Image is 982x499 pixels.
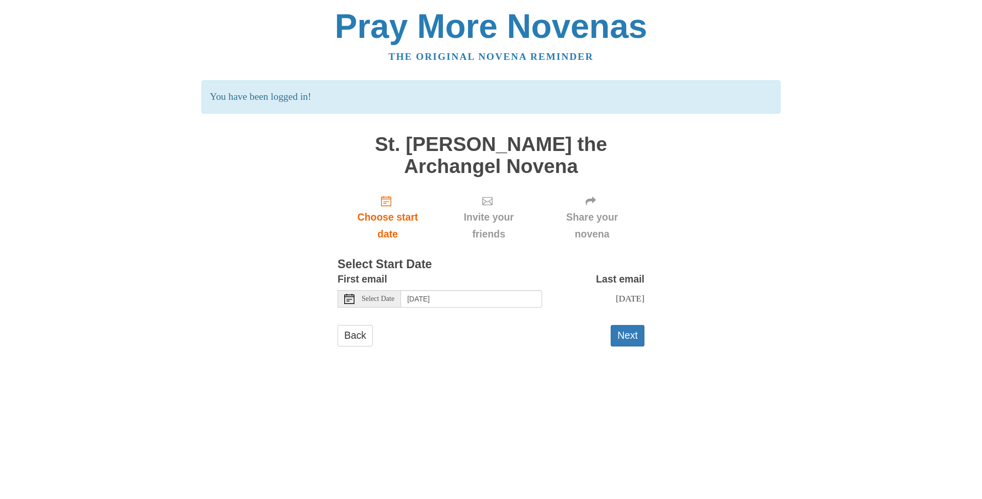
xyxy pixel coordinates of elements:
[348,209,428,243] span: Choose start date
[338,258,644,271] h3: Select Start Date
[338,134,644,177] h1: St. [PERSON_NAME] the Archangel Novena
[540,187,644,248] div: Click "Next" to confirm your start date first.
[611,325,644,346] button: Next
[338,271,387,288] label: First email
[338,187,438,248] a: Choose start date
[616,293,644,303] span: [DATE]
[362,295,394,302] span: Select Date
[448,209,529,243] span: Invite your friends
[338,325,373,346] a: Back
[550,209,634,243] span: Share your novena
[202,80,780,114] p: You have been logged in!
[596,271,644,288] label: Last email
[389,51,594,62] a: The original novena reminder
[335,7,648,45] a: Pray More Novenas
[438,187,540,248] div: Click "Next" to confirm your start date first.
